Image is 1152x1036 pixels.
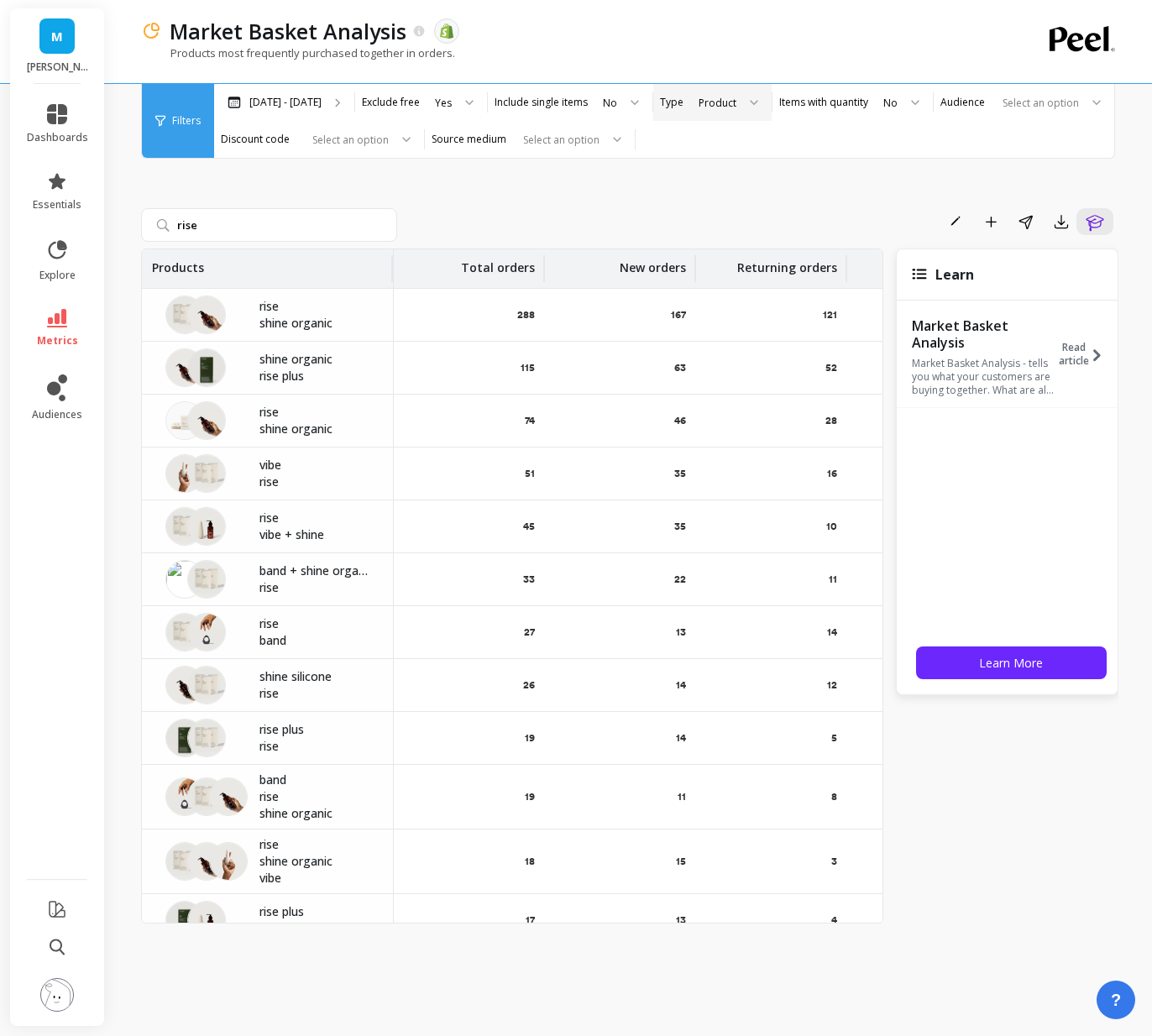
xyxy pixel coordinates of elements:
img: band---product---3.jpg [165,777,204,816]
p: 51 [525,467,535,480]
p: rise [259,298,373,315]
p: 19 [525,790,535,803]
span: metrics [37,334,78,348]
p: rise [259,836,373,853]
img: MD_shine8oz_silicone_greybg_02.jpg [165,666,204,704]
img: MD_shine8oz_organic_greybg_02.jpg [187,401,226,440]
p: 121 [823,308,837,322]
p: vibe [259,870,373,887]
img: MD_shine8oz_organic_greybg_02.jpg [209,777,248,816]
p: band + shine organic [259,562,373,579]
p: 13 [676,913,686,927]
span: Learn More [979,655,1043,671]
p: 16 [827,467,837,480]
p: rise [259,579,373,596]
p: Market Basket Analysis [912,317,1055,351]
p: 14 [676,731,686,745]
p: vibe + shine [259,920,373,937]
p: rise plus [259,903,373,920]
p: 19 [525,731,535,745]
span: ? [1111,988,1121,1012]
div: Product [699,95,736,111]
p: vibe [259,457,373,474]
button: Read article [1059,316,1113,393]
p: rise [259,404,373,421]
p: Returning orders [737,249,837,276]
p: rise [259,474,373,490]
p: 288 [517,308,535,322]
img: api.shopify.svg [439,24,454,39]
span: explore [39,269,76,282]
p: 10 [826,520,837,533]
p: 46 [674,414,686,427]
p: 28 [825,414,837,427]
img: 10pack_1.jpg [165,719,204,757]
img: 10pack_1.jpg [165,901,204,939]
p: 45 [523,520,535,533]
p: 13 [676,625,686,639]
span: M [51,27,63,46]
p: rise [259,738,373,755]
button: Learn More [916,646,1107,679]
p: 3 [831,855,837,868]
p: 35 [674,520,686,533]
p: Total orders [461,249,535,276]
p: 22 [674,573,686,586]
span: Read article [1059,341,1089,368]
p: 26 [523,678,535,692]
img: MD_vibe_shine_md_grey_01.jpg [187,901,226,939]
p: 167 [671,308,686,322]
p: 12 [827,678,837,692]
img: vibe_03.jpg [209,842,248,881]
div: Yes [435,95,452,111]
p: 115 [521,361,535,374]
img: dMvc6jvO-Recovered-1_1.png [187,666,226,704]
p: rise plus [259,368,373,385]
img: dMvc6jvO-Recovered-1_1.png [187,719,226,757]
img: dMvc6jvO-Recovered-1_1.png [165,842,204,881]
input: Search [141,208,397,242]
p: rise plus [259,721,373,738]
span: Filters [172,114,201,128]
button: ? [1097,981,1135,1019]
p: 17 [526,913,535,927]
img: MD_shine8oz_organic_greybg_02.jpg [187,842,226,881]
p: 11 [829,573,837,586]
p: Market Basket Analysis - tells you what your customers are buying together. What are all the comb... [912,357,1055,397]
p: shine organic [259,805,373,822]
p: shine silicone [259,668,373,685]
p: 14 [827,625,837,639]
img: dMvc6jvO-Recovered-1_1.png [165,613,204,651]
img: dMvc6jvO-Recovered-1_1.png [187,560,226,599]
span: essentials [33,198,81,212]
p: 27 [524,625,535,639]
img: MD_shine8oz_organic_greybg_02.jpg [187,296,226,334]
p: vibe + shine [259,526,373,543]
img: dMvc6jvO-Recovered-1_1.png [187,777,226,816]
img: MD_vibe_shine_md_grey_01.jpg [187,507,226,546]
p: shine organic [259,853,373,870]
img: header icon [141,21,161,41]
p: 18 [525,855,535,868]
label: Type [660,96,683,109]
label: Exclude free [362,96,420,109]
p: New orders [620,249,686,276]
img: 10pack_1.jpg [187,348,226,387]
img: profile picture [40,978,74,1012]
img: MD_Rise3pk_box.jpg [165,401,204,440]
p: 52 [825,361,837,374]
p: maude [27,60,88,74]
p: 8 [831,790,837,803]
p: 4 [831,913,837,927]
span: Learn [935,265,974,284]
span: audiences [32,408,82,421]
p: band [259,772,373,788]
p: 35 [674,467,686,480]
p: [DATE] - [DATE] [249,96,322,109]
p: band [259,632,373,649]
p: Products [152,249,204,276]
p: shine organic [259,315,373,332]
p: 74 [525,414,535,427]
p: rise [259,510,373,526]
p: 5 [831,731,837,745]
